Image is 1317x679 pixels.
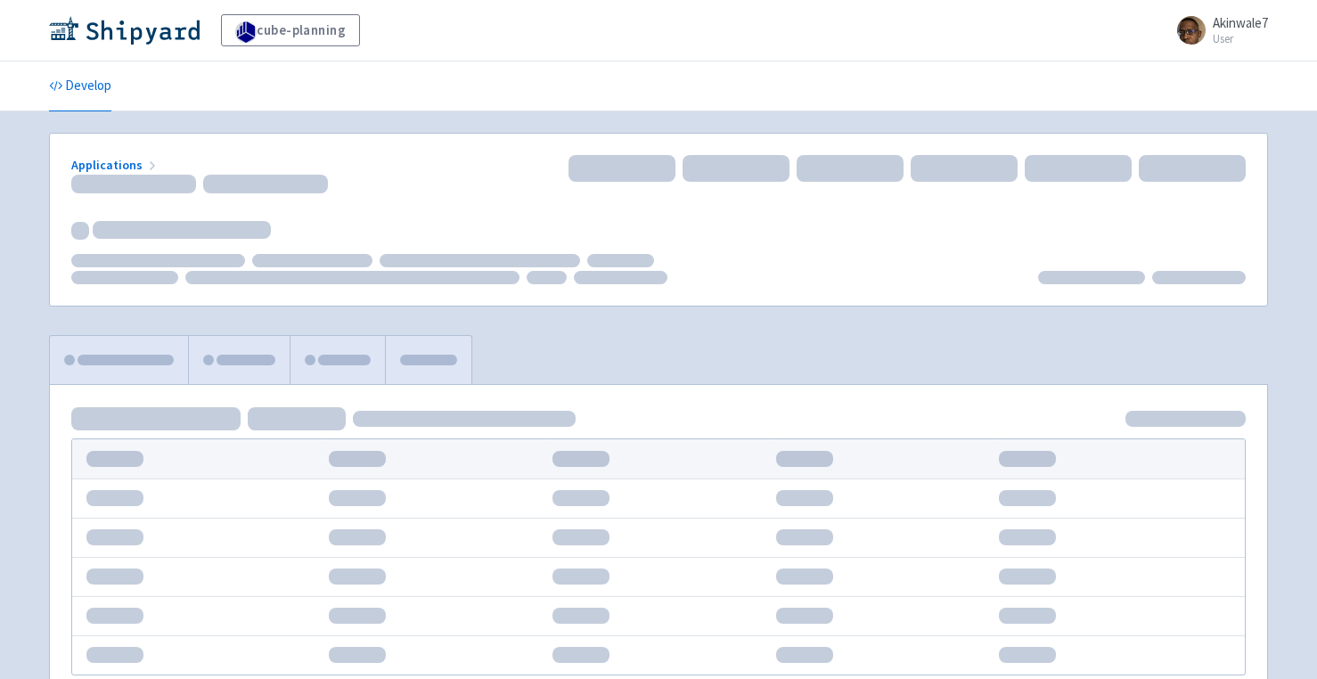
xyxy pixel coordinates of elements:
[1166,16,1268,45] a: Akinwale7 User
[71,157,160,173] a: Applications
[49,16,200,45] img: Shipyard logo
[1213,14,1268,31] span: Akinwale7
[1213,33,1268,45] small: User
[221,14,360,46] a: cube-planning
[49,61,111,111] a: Develop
